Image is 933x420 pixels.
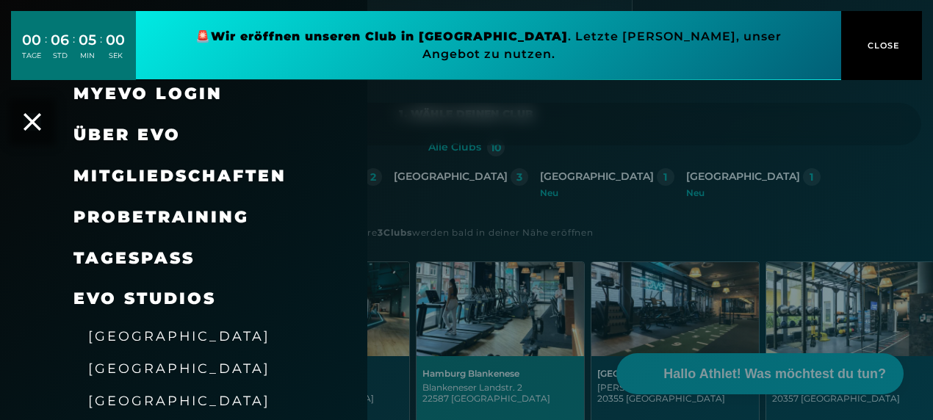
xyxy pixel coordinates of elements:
[73,84,223,104] a: MyEVO Login
[22,29,41,51] div: 00
[73,125,181,145] span: Über EVO
[106,51,125,61] div: SEK
[51,29,69,51] div: 06
[79,51,96,61] div: MIN
[22,51,41,61] div: TAGE
[841,11,922,80] button: CLOSE
[100,31,102,70] div: :
[45,31,47,70] div: :
[106,29,125,51] div: 00
[73,31,75,70] div: :
[864,39,900,52] span: CLOSE
[79,29,96,51] div: 05
[51,51,69,61] div: STD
